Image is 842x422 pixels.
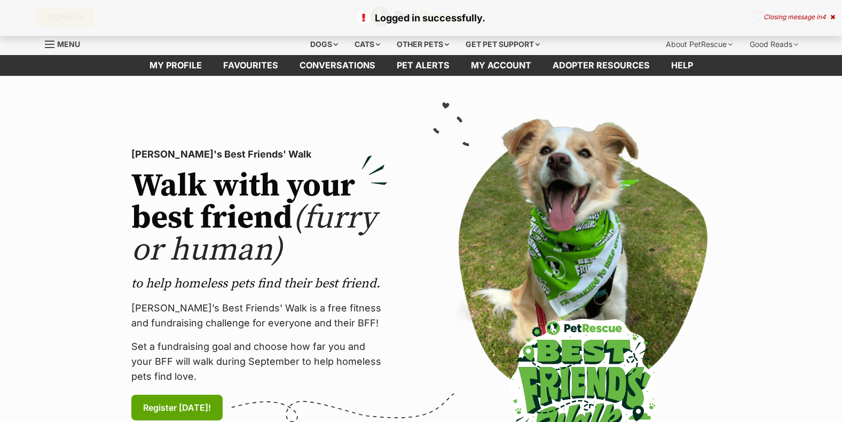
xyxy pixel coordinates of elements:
[131,170,388,267] h2: Walk with your best friend
[213,55,289,76] a: Favourites
[347,34,388,55] div: Cats
[143,401,211,414] span: Register [DATE]!
[386,55,460,76] a: Pet alerts
[289,55,386,76] a: conversations
[389,34,457,55] div: Other pets
[139,55,213,76] a: My profile
[45,34,88,53] a: Menu
[458,34,547,55] div: Get pet support
[131,147,388,162] p: [PERSON_NAME]'s Best Friends' Walk
[131,339,388,384] p: Set a fundraising goal and choose how far you and your BFF will walk during September to help hom...
[660,55,704,76] a: Help
[742,34,806,55] div: Good Reads
[658,34,740,55] div: About PetRescue
[131,395,223,420] a: Register [DATE]!
[542,55,660,76] a: Adopter resources
[303,34,345,55] div: Dogs
[460,55,542,76] a: My account
[131,198,376,270] span: (furry or human)
[57,40,80,49] span: Menu
[131,275,388,292] p: to help homeless pets find their best friend.
[131,301,388,331] p: [PERSON_NAME]’s Best Friends' Walk is a free fitness and fundraising challenge for everyone and t...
